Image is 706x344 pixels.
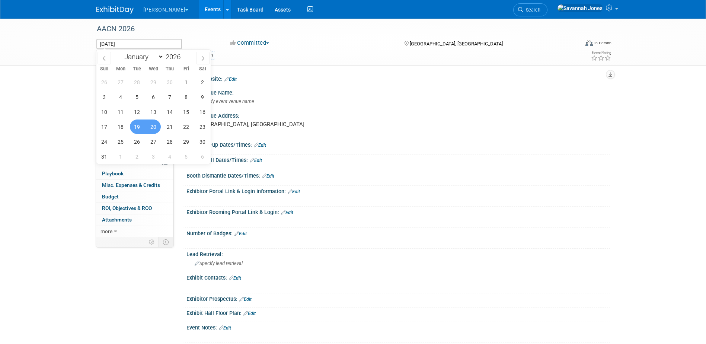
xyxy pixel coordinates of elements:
[186,293,610,303] div: Exhibitor Prospectus:
[163,134,177,149] span: May 28, 2026
[179,75,194,89] span: May 1, 2026
[96,99,173,111] a: Travel Reservations
[186,170,610,180] div: Booth Dismantle Dates/Times:
[96,157,173,168] a: Tasks
[163,90,177,104] span: May 7, 2026
[281,210,293,215] a: Edit
[97,149,112,164] span: May 31, 2026
[195,120,210,134] span: May 23, 2026
[224,77,237,82] a: Edit
[178,67,194,71] span: Fri
[585,40,593,46] img: Format-Inperson.png
[288,189,300,194] a: Edit
[163,105,177,119] span: May 14, 2026
[94,22,568,36] div: AACN 2026
[186,272,610,282] div: Exhibit Contacts:
[130,120,144,134] span: May 19, 2026
[97,90,112,104] span: May 3, 2026
[146,75,161,89] span: April 29, 2026
[234,231,247,236] a: Edit
[186,110,610,120] div: Event Venue Address:
[96,191,173,203] a: Budget
[179,149,194,164] span: June 5, 2026
[229,275,241,281] a: Edit
[97,134,112,149] span: May 24, 2026
[262,173,274,179] a: Edit
[194,67,211,71] span: Sat
[130,90,144,104] span: May 5, 2026
[179,120,194,134] span: May 22, 2026
[102,171,124,176] span: Playbook
[97,105,112,119] span: May 10, 2026
[96,6,134,14] img: ExhibitDay
[96,214,173,226] a: Attachments
[186,73,610,83] div: Event Website:
[146,134,161,149] span: May 27, 2026
[96,111,173,122] a: Asset Reservations
[557,4,603,12] img: Savannah Jones
[523,7,540,13] span: Search
[591,51,611,55] div: Event Rating
[102,217,132,223] span: Attachments
[96,67,113,71] span: Sun
[410,41,503,47] span: [GEOGRAPHIC_DATA], [GEOGRAPHIC_DATA]
[146,149,161,164] span: June 3, 2026
[146,105,161,119] span: May 13, 2026
[228,39,272,47] button: Committed
[114,75,128,89] span: April 27, 2026
[254,143,266,148] a: Edit
[96,134,173,145] a: Shipments
[97,75,112,89] span: April 26, 2026
[114,120,128,134] span: May 18, 2026
[96,180,173,191] a: Misc. Expenses & Credits
[96,65,173,76] a: Event Information
[130,134,144,149] span: May 26, 2026
[114,149,128,164] span: June 1, 2026
[243,311,256,316] a: Edit
[100,228,112,234] span: more
[179,134,194,149] span: May 29, 2026
[195,149,210,164] span: June 6, 2026
[96,122,173,134] a: Giveaways
[195,75,210,89] span: May 2, 2026
[186,87,610,96] div: Event Venue Name:
[114,134,128,149] span: May 25, 2026
[195,261,243,266] span: Specify lead retrieval
[102,182,160,188] span: Misc. Expenses & Credits
[130,75,144,89] span: April 28, 2026
[96,203,173,214] a: ROI, Objectives & ROO
[239,297,252,302] a: Edit
[102,194,119,200] span: Budget
[96,88,173,99] a: Staff
[146,237,159,247] td: Personalize Event Tab Strip
[195,121,355,128] pre: [GEOGRAPHIC_DATA], [GEOGRAPHIC_DATA]
[130,149,144,164] span: June 2, 2026
[163,75,177,89] span: April 30, 2026
[219,325,231,331] a: Edit
[186,228,610,238] div: Number of Badges:
[101,159,114,165] span: Tasks
[186,308,610,317] div: Exhibit Hall Floor Plan:
[179,105,194,119] span: May 15, 2026
[114,90,128,104] span: May 4, 2026
[164,52,186,61] input: Year
[195,99,254,104] span: Specify event venue name
[96,226,173,237] a: more
[186,249,610,258] div: Lead Retrieval:
[163,120,177,134] span: May 21, 2026
[97,120,112,134] span: May 17, 2026
[186,322,610,332] div: Event Notes:
[250,158,262,163] a: Edit
[146,90,161,104] span: May 6, 2026
[179,90,194,104] span: May 8, 2026
[129,67,145,71] span: Tue
[121,52,164,61] select: Month
[594,40,611,46] div: In-Person
[112,67,129,71] span: Mon
[130,105,144,119] span: May 12, 2026
[195,90,210,104] span: May 9, 2026
[96,39,182,49] input: Event Start Date - End Date
[96,168,173,179] a: Playbook
[513,3,547,16] a: Search
[96,77,173,88] a: Booth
